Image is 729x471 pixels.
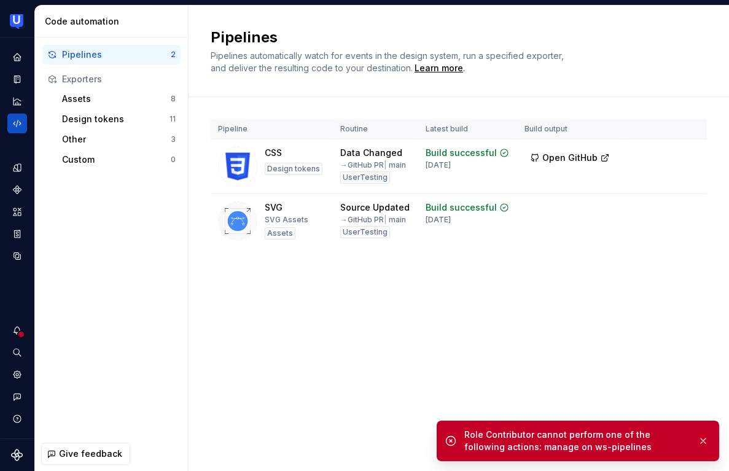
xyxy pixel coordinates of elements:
div: Other [62,133,171,146]
div: Role Contributor cannot perform one of the following actions: manage on ws-pipelines [464,429,688,453]
div: → GitHub PR main [340,160,406,170]
div: Source Updated [340,201,410,214]
div: Custom [62,154,171,166]
span: . [413,64,465,73]
div: Pipelines [62,49,171,61]
div: Build successful [426,201,497,214]
a: Analytics [7,91,27,111]
button: Search ⌘K [7,343,27,362]
div: [DATE] [426,160,451,170]
button: Pipelines2 [42,45,181,64]
a: Code automation [7,114,27,133]
button: Give feedback [41,443,130,465]
div: UserTesting [340,226,390,238]
div: [DATE] [426,215,451,225]
div: → GitHub PR main [340,215,406,225]
a: Design tokens [7,158,27,177]
a: Data sources [7,246,27,266]
button: Design tokens11 [57,109,181,129]
div: 11 [170,114,176,124]
button: Notifications [7,321,27,340]
img: 41adf70f-fc1c-4662-8e2d-d2ab9c673b1b.png [10,14,25,29]
div: 3 [171,134,176,144]
button: Custom0 [57,150,181,169]
a: Open GitHub [524,154,615,165]
div: 2 [171,50,176,60]
div: Assets [62,93,171,105]
a: Learn more [415,62,463,74]
button: Open GitHub [524,147,615,169]
span: Give feedback [59,448,122,460]
button: Contact support [7,387,27,407]
div: SVG [265,201,283,214]
div: Design tokens [265,163,322,175]
th: Pipeline [211,119,333,139]
div: CSS [265,147,282,159]
button: Other3 [57,130,181,149]
div: 0 [171,155,176,165]
div: Data Changed [340,147,402,159]
span: | [384,215,387,224]
a: Storybook stories [7,224,27,244]
div: Assets [265,227,295,239]
span: | [384,160,387,169]
a: Documentation [7,69,27,89]
div: UserTesting [340,171,390,184]
h2: Pipelines [211,28,579,47]
div: 8 [171,94,176,104]
a: Assets [7,202,27,222]
svg: Supernova Logo [11,449,23,461]
th: Routine [333,119,418,139]
a: Home [7,47,27,67]
th: Build output [517,119,623,139]
button: Assets8 [57,89,181,109]
div: Code automation [45,15,183,28]
a: Settings [7,365,27,384]
span: Open GitHub [542,152,598,164]
a: Components [7,180,27,200]
span: Pipelines automatically watch for events in the design system, run a specified exporter, and deli... [211,50,566,73]
div: Exporters [62,73,176,85]
th: Latest build [418,119,517,139]
div: SVG Assets [265,215,308,225]
div: Design tokens [62,113,170,125]
div: Build successful [426,147,497,159]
